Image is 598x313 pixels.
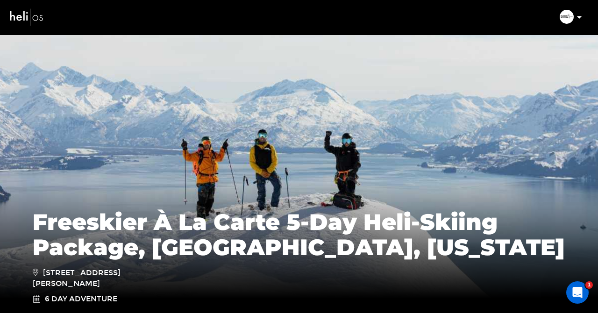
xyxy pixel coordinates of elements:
[45,294,117,305] span: 6 Day Adventure
[585,281,593,289] span: 1
[566,281,589,304] iframe: Intercom live chat
[560,10,574,24] img: 2fc09df56263535bfffc428f72fcd4c8.png
[33,209,565,260] h1: Freeskier À La Carte 5-Day Heli-Skiing Package, [GEOGRAPHIC_DATA], [US_STATE]
[33,267,166,289] span: [STREET_ADDRESS][PERSON_NAME]
[9,7,44,27] img: heli-logo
